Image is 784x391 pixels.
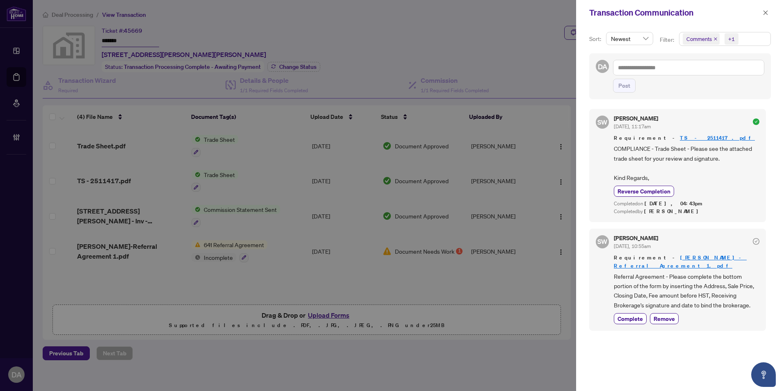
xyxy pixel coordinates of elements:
[753,238,759,245] span: check-circle
[589,34,603,43] p: Sort:
[611,32,648,45] span: Newest
[589,7,760,19] div: Transaction Communication
[751,362,776,387] button: Open asap
[614,208,759,216] div: Completed by
[614,272,759,310] span: Referral Agreement - Please complete the bottom portion of the form by inserting the Address, Sal...
[597,61,607,72] span: DA
[614,235,658,241] h5: [PERSON_NAME]
[660,35,675,44] p: Filter:
[614,254,747,269] a: [PERSON_NAME]-Referral Agreement 1.pdf
[614,186,674,197] button: Reverse Completion
[650,313,679,324] button: Remove
[614,144,759,182] span: COMPLIANCE - Trade Sheet - Please see the attached trade sheet for your review and signature. Kin...
[618,314,643,323] span: Complete
[728,35,735,43] div: +1
[614,243,651,249] span: [DATE], 10:55am
[654,314,675,323] span: Remove
[618,187,670,195] span: Reverse Completion
[597,117,608,127] span: SW
[614,116,658,121] h5: [PERSON_NAME]
[645,200,704,207] span: [DATE], 04:43pm
[680,134,755,141] a: TS - 2511417.pdf
[763,10,768,16] span: close
[683,33,720,45] span: Comments
[686,35,712,43] span: Comments
[614,313,647,324] button: Complete
[713,37,718,41] span: close
[614,200,759,208] div: Completed on
[613,79,636,93] button: Post
[614,123,651,130] span: [DATE], 11:17am
[614,254,759,270] span: Requirement -
[614,134,759,142] span: Requirement -
[753,118,759,125] span: check-circle
[644,208,703,215] span: [PERSON_NAME]
[597,236,608,247] span: SW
